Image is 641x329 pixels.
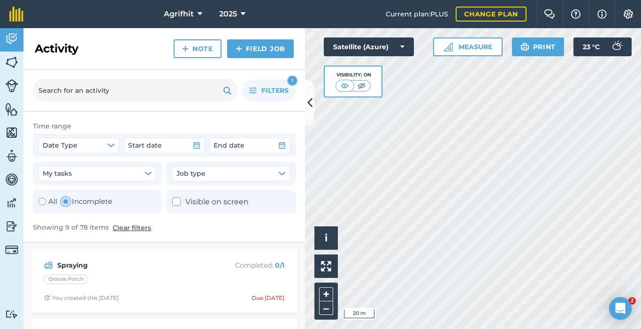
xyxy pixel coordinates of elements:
label: All [38,196,57,207]
span: Start date [128,140,162,150]
span: 23 ° C [583,37,600,56]
div: Onions Potch [44,275,88,284]
img: svg+xml;base64,PD94bWwgdmVyc2lvbj0iMS4wIiBlbmNvZGluZz0idXRmLTgiPz4KPCEtLSBHZW5lcmF0b3I6IEFkb2JlIE... [5,32,18,46]
img: svg+xml;base64,PHN2ZyB4bWxucz0iaHR0cDovL3d3dy53My5vcmcvMjAwMC9zdmciIHdpZHRoPSI1MCIgaGVpZ2h0PSI0MC... [339,81,351,90]
div: Open Intercom Messenger [609,297,632,320]
button: Date Type [38,138,119,153]
button: + [319,287,333,301]
button: My tasks [38,166,156,181]
img: svg+xml;base64,PD94bWwgdmVyc2lvbj0iMS4wIiBlbmNvZGluZz0idXRmLTgiPz4KPCEtLSBHZW5lcmF0b3I6IEFkb2JlIE... [5,310,18,319]
span: My tasks [43,168,72,179]
button: i [314,226,338,250]
img: svg+xml;base64,PHN2ZyB4bWxucz0iaHR0cDovL3d3dy53My5vcmcvMjAwMC9zdmciIHdpZHRoPSIxOSIgaGVpZ2h0PSIyNC... [520,41,529,52]
span: 2 [628,297,636,305]
img: svg+xml;base64,PHN2ZyB4bWxucz0iaHR0cDovL3d3dy53My5vcmcvMjAwMC9zdmciIHdpZHRoPSI1MCIgaGVpZ2h0PSI0MC... [356,81,367,90]
img: svg+xml;base64,PHN2ZyB4bWxucz0iaHR0cDovL3d3dy53My5vcmcvMjAwMC9zdmciIHdpZHRoPSIxNCIgaGVpZ2h0PSIyNC... [182,43,189,54]
img: Four arrows, one pointing top left, one top right, one bottom right and the last bottom left [321,261,331,271]
img: svg+xml;base64,PHN2ZyB4bWxucz0iaHR0cDovL3d3dy53My5vcmcvMjAwMC9zdmciIHdpZHRoPSIxNCIgaGVpZ2h0PSIyNC... [236,43,242,54]
span: Filters [261,85,289,96]
img: Clock with arrow pointing clockwise [44,295,50,301]
img: svg+xml;base64,PD94bWwgdmVyc2lvbj0iMS4wIiBlbmNvZGluZz0idXRmLTgiPz4KPCEtLSBHZW5lcmF0b3I6IEFkb2JlIE... [5,196,18,210]
div: 1 [287,75,298,86]
button: 23 °C [573,37,632,56]
div: Due [DATE] [252,294,284,302]
img: svg+xml;base64,PD94bWwgdmVyc2lvbj0iMS4wIiBlbmNvZGluZz0idXRmLTgiPz4KPCEtLSBHZW5lcmF0b3I6IEFkb2JlIE... [5,79,18,92]
span: Current plan : PLUS [386,9,448,19]
img: Ruler icon [443,42,453,52]
strong: 0 / 1 [275,261,284,269]
img: svg+xml;base64,PD94bWwgdmVyc2lvbj0iMS4wIiBlbmNvZGluZz0idXRmLTgiPz4KPCEtLSBHZW5lcmF0b3I6IEFkb2JlIE... [44,260,53,271]
img: svg+xml;base64,PHN2ZyB4bWxucz0iaHR0cDovL3d3dy53My5vcmcvMjAwMC9zdmciIHdpZHRoPSI1NiIgaGVpZ2h0PSI2MC... [5,126,18,140]
a: Change plan [456,7,527,22]
div: You created this [DATE] [44,294,119,302]
img: svg+xml;base64,PHN2ZyB4bWxucz0iaHR0cDovL3d3dy53My5vcmcvMjAwMC9zdmciIHdpZHRoPSI1NiIgaGVpZ2h0PSI2MC... [5,55,18,69]
div: Time range [33,121,296,131]
img: svg+xml;base64,PHN2ZyB4bWxucz0iaHR0cDovL3d3dy53My5vcmcvMjAwMC9zdmciIHdpZHRoPSIxOSIgaGVpZ2h0PSIyNC... [223,85,232,96]
img: Two speech bubbles overlapping with the left bubble in the forefront [544,9,555,19]
img: svg+xml;base64,PD94bWwgdmVyc2lvbj0iMS4wIiBlbmNvZGluZz0idXRmLTgiPz4KPCEtLSBHZW5lcmF0b3I6IEFkb2JlIE... [5,243,18,256]
img: fieldmargin Logo [9,7,23,22]
a: Note [174,39,221,58]
button: Filters [242,79,296,102]
button: – [319,301,333,315]
a: SprayingCompleted: 0/1Onions PotchClock with arrow pointing clockwiseYou created this [DATE]Due [... [37,254,292,307]
button: Job type [172,166,290,181]
span: Showing 9 of 78 items [33,223,109,233]
label: Visible on screen [172,196,249,208]
img: svg+xml;base64,PD94bWwgdmVyc2lvbj0iMS4wIiBlbmNvZGluZz0idXRmLTgiPz4KPCEtLSBHZW5lcmF0b3I6IEFkb2JlIE... [5,172,18,187]
button: Print [512,37,565,56]
img: svg+xml;base64,PD94bWwgdmVyc2lvbj0iMS4wIiBlbmNvZGluZz0idXRmLTgiPz4KPCEtLSBHZW5lcmF0b3I6IEFkb2JlIE... [5,219,18,233]
a: Field Job [227,39,294,58]
img: svg+xml;base64,PD94bWwgdmVyc2lvbj0iMS4wIiBlbmNvZGluZz0idXRmLTgiPz4KPCEtLSBHZW5lcmF0b3I6IEFkb2JlIE... [607,37,626,56]
img: svg+xml;base64,PD94bWwgdmVyc2lvbj0iMS4wIiBlbmNvZGluZz0idXRmLTgiPz4KPCEtLSBHZW5lcmF0b3I6IEFkb2JlIE... [5,149,18,163]
button: Clear filters [113,223,151,233]
span: Date Type [43,140,77,150]
span: i [325,232,328,244]
span: 2025 [219,8,237,20]
img: A cog icon [623,9,634,19]
label: Incomplete [62,196,112,207]
h2: Activity [35,41,78,56]
input: Search for an activity [33,79,237,102]
p: Completed : [210,260,284,270]
div: Visibility: On [336,71,371,79]
button: Satellite (Azure) [324,37,414,56]
span: Agrifhit [164,8,194,20]
button: End date [209,138,290,153]
div: Toggle Activity [38,196,112,207]
button: Measure [433,37,503,56]
strong: Spraying [57,260,206,270]
button: Start date [124,138,205,153]
img: svg+xml;base64,PHN2ZyB4bWxucz0iaHR0cDovL3d3dy53My5vcmcvMjAwMC9zdmciIHdpZHRoPSI1NiIgaGVpZ2h0PSI2MC... [5,102,18,116]
img: A question mark icon [570,9,581,19]
span: End date [214,140,244,150]
img: svg+xml;base64,PHN2ZyB4bWxucz0iaHR0cDovL3d3dy53My5vcmcvMjAwMC9zdmciIHdpZHRoPSIxNyIgaGVpZ2h0PSIxNy... [597,8,607,20]
span: Job type [176,168,206,179]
